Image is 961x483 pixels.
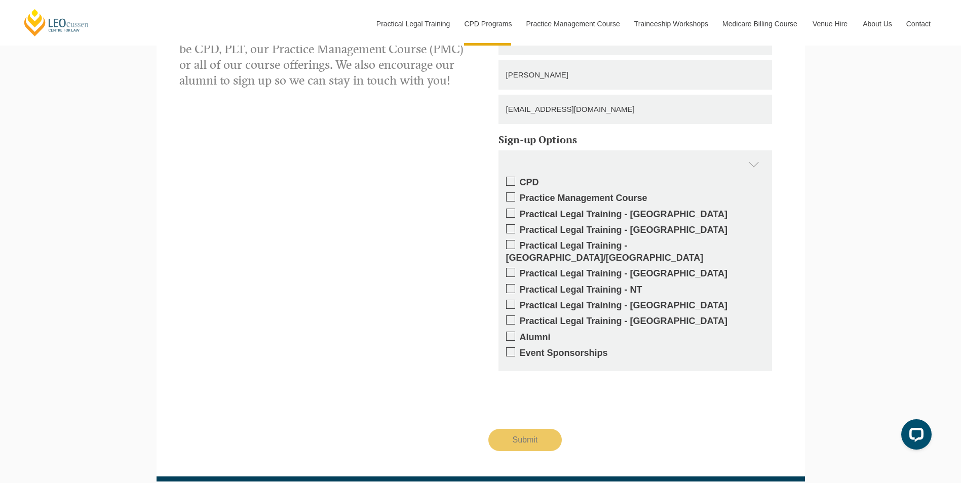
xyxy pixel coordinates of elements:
a: About Us [855,2,899,46]
iframe: LiveChat chat widget [893,415,936,458]
label: Practical Legal Training - [GEOGRAPHIC_DATA]/[GEOGRAPHIC_DATA] [506,240,764,264]
a: Traineeship Workshops [627,2,715,46]
label: Practical Legal Training - [GEOGRAPHIC_DATA] [506,224,764,236]
label: Practical Legal Training - NT [506,284,764,296]
label: Event Sponsorships [506,347,764,359]
a: Medicare Billing Course [715,2,805,46]
label: Practical Legal Training - [GEOGRAPHIC_DATA] [506,209,764,220]
label: Alumni [506,332,764,343]
iframe: reCAPTCHA [488,379,642,419]
label: CPD [506,177,764,188]
label: Practical Legal Training - [GEOGRAPHIC_DATA] [506,268,764,279]
label: Practice Management Course [506,192,764,204]
p: Get updates on your specific areas of interest whether it be CPD, PLT, our Practice Management Co... [179,26,473,89]
input: Email Address [498,95,772,124]
label: Practical Legal Training - [GEOGRAPHIC_DATA] [506,315,764,327]
a: Practice Management Course [519,2,627,46]
a: [PERSON_NAME] Centre for Law [23,8,90,37]
a: Contact [899,2,938,46]
input: Submit [488,429,562,451]
a: CPD Programs [456,2,518,46]
a: Practical Legal Training [369,2,457,46]
h5: Sign-up Options [498,134,772,145]
label: Practical Legal Training - [GEOGRAPHIC_DATA] [506,300,764,311]
input: Last Name [498,60,772,90]
a: Venue Hire [805,2,855,46]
